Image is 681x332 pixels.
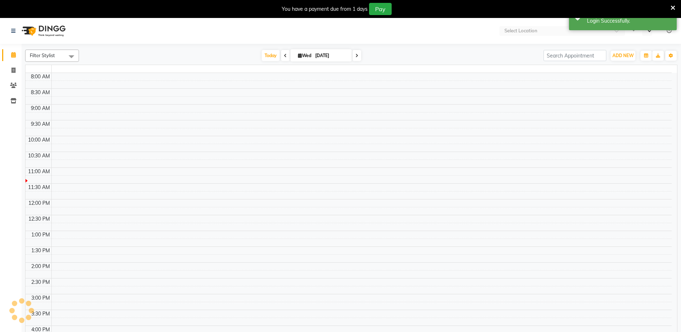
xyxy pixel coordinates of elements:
[29,73,51,80] div: 8:00 AM
[369,3,392,15] button: Pay
[29,120,51,128] div: 9:30 AM
[262,50,280,61] span: Today
[30,278,51,286] div: 2:30 PM
[611,51,635,61] button: ADD NEW
[504,27,537,34] div: Select Location
[30,247,51,254] div: 1:30 PM
[27,168,51,175] div: 11:00 AM
[27,199,51,207] div: 12:00 PM
[27,152,51,160] div: 10:30 AM
[30,310,51,318] div: 3:30 PM
[18,21,67,41] img: logo
[27,184,51,191] div: 11:30 AM
[27,136,51,144] div: 10:00 AM
[544,50,606,61] input: Search Appointment
[30,294,51,302] div: 3:00 PM
[30,231,51,239] div: 1:00 PM
[30,263,51,270] div: 2:00 PM
[313,50,349,61] input: 2025-09-03
[29,105,51,112] div: 9:00 AM
[27,215,51,223] div: 12:30 PM
[29,89,51,96] div: 8:30 AM
[612,53,634,58] span: ADD NEW
[30,52,55,58] span: Filter Stylist
[587,17,671,25] div: Login Successfully.
[282,5,368,13] div: You have a payment due from 1 days
[296,53,313,58] span: Wed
